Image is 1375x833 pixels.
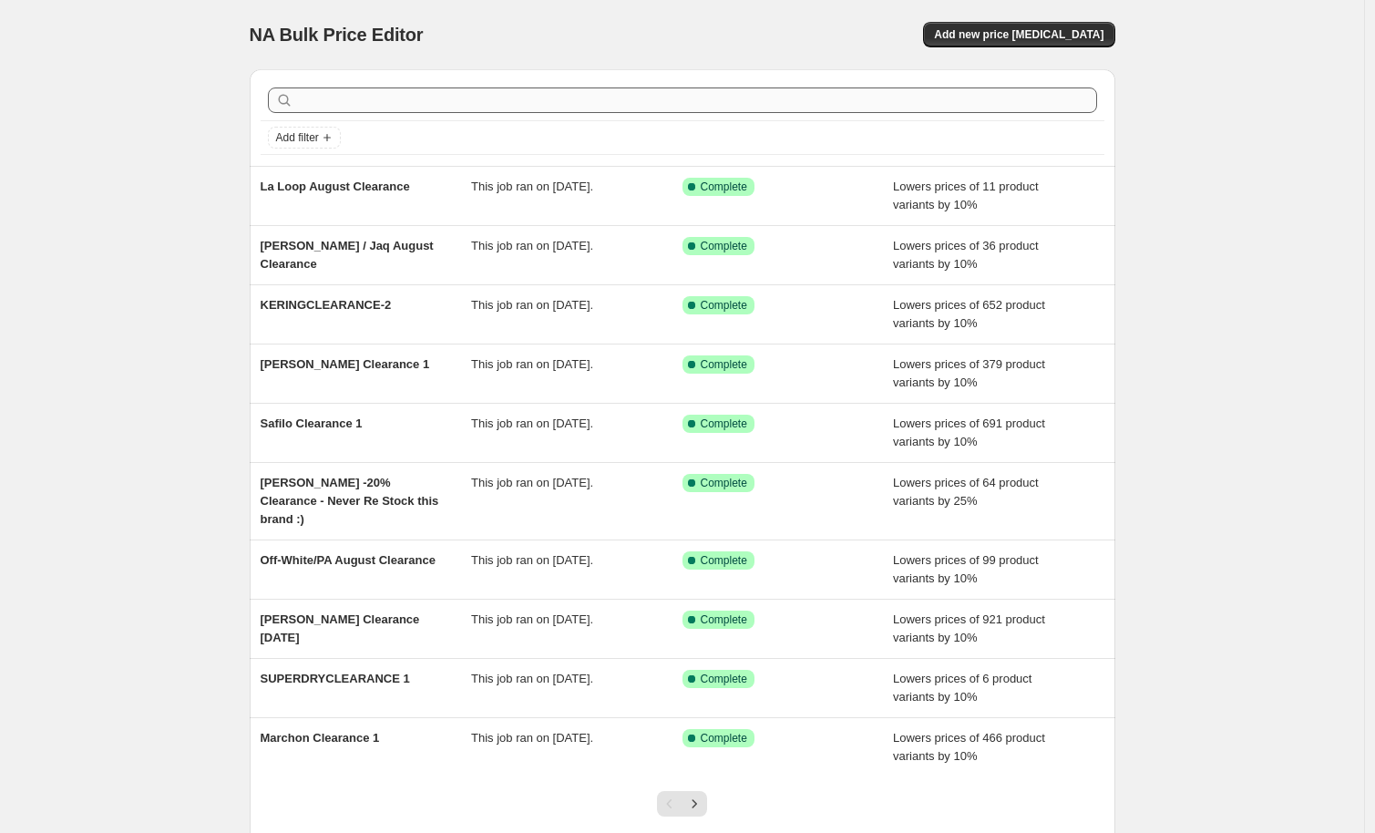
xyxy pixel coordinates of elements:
[261,416,363,430] span: Safilo Clearance 1
[261,476,439,526] span: [PERSON_NAME] -20% Clearance - Never Re Stock this brand :)
[701,357,747,372] span: Complete
[701,180,747,194] span: Complete
[657,791,707,817] nav: Pagination
[261,180,410,193] span: La Loop August Clearance
[471,239,593,252] span: This job ran on [DATE].
[893,180,1039,211] span: Lowers prices of 11 product variants by 10%
[250,25,424,45] span: NA Bulk Price Editor
[471,298,593,312] span: This job ran on [DATE].
[261,239,434,271] span: [PERSON_NAME] / Jaq August Clearance
[261,731,380,745] span: Marchon Clearance 1
[701,731,747,746] span: Complete
[701,612,747,627] span: Complete
[934,27,1103,42] span: Add new price [MEDICAL_DATA]
[893,672,1031,704] span: Lowers prices of 6 product variants by 10%
[893,612,1045,644] span: Lowers prices of 921 product variants by 10%
[893,731,1045,763] span: Lowers prices of 466 product variants by 10%
[471,672,593,685] span: This job ran on [DATE].
[923,22,1114,47] button: Add new price [MEDICAL_DATA]
[261,298,392,312] span: KERINGCLEARANCE-2
[268,127,341,149] button: Add filter
[471,731,593,745] span: This job ran on [DATE].
[893,298,1045,330] span: Lowers prices of 652 product variants by 10%
[893,357,1045,389] span: Lowers prices of 379 product variants by 10%
[471,180,593,193] span: This job ran on [DATE].
[276,130,319,145] span: Add filter
[471,416,593,430] span: This job ran on [DATE].
[701,298,747,313] span: Complete
[893,476,1039,508] span: Lowers prices of 64 product variants by 25%
[471,553,593,567] span: This job ran on [DATE].
[701,239,747,253] span: Complete
[893,416,1045,448] span: Lowers prices of 691 product variants by 10%
[701,553,747,568] span: Complete
[261,612,420,644] span: [PERSON_NAME] Clearance [DATE]
[893,239,1039,271] span: Lowers prices of 36 product variants by 10%
[471,476,593,489] span: This job ran on [DATE].
[471,357,593,371] span: This job ran on [DATE].
[701,476,747,490] span: Complete
[261,553,436,567] span: Off-White/PA August Clearance
[893,553,1039,585] span: Lowers prices of 99 product variants by 10%
[701,672,747,686] span: Complete
[261,672,410,685] span: SUPERDRYCLEARANCE 1
[682,791,707,817] button: Next
[471,612,593,626] span: This job ran on [DATE].
[261,357,430,371] span: [PERSON_NAME] Clearance 1
[701,416,747,431] span: Complete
